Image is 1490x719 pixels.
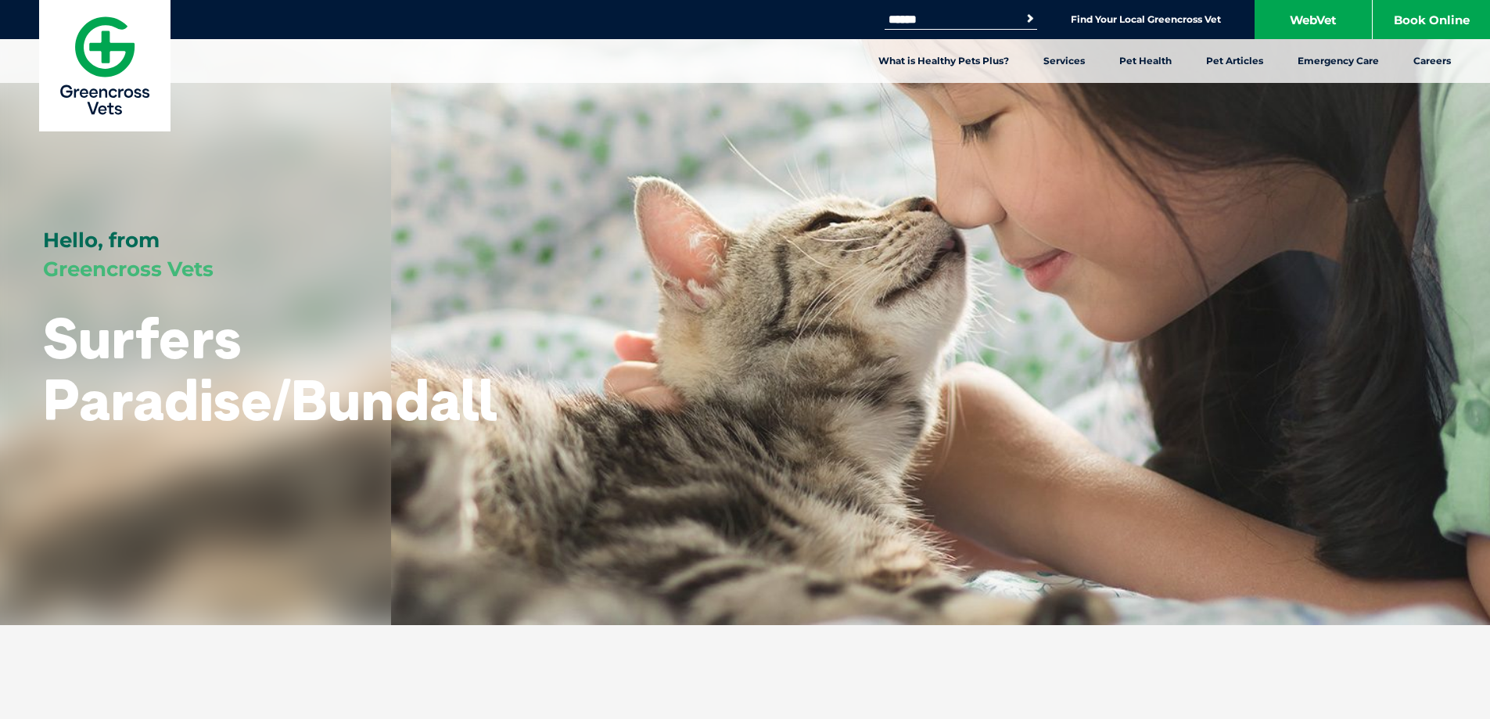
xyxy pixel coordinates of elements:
span: Greencross Vets [43,257,214,282]
a: Find Your Local Greencross Vet [1071,13,1221,26]
a: Pet Articles [1189,39,1280,83]
a: Careers [1396,39,1468,83]
a: Services [1026,39,1102,83]
h1: Surfers Paradise/Bundall [43,307,497,430]
a: Pet Health [1102,39,1189,83]
a: Emergency Care [1280,39,1396,83]
a: What is Healthy Pets Plus? [861,39,1026,83]
span: Hello, from [43,228,160,253]
button: Search [1022,11,1038,27]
